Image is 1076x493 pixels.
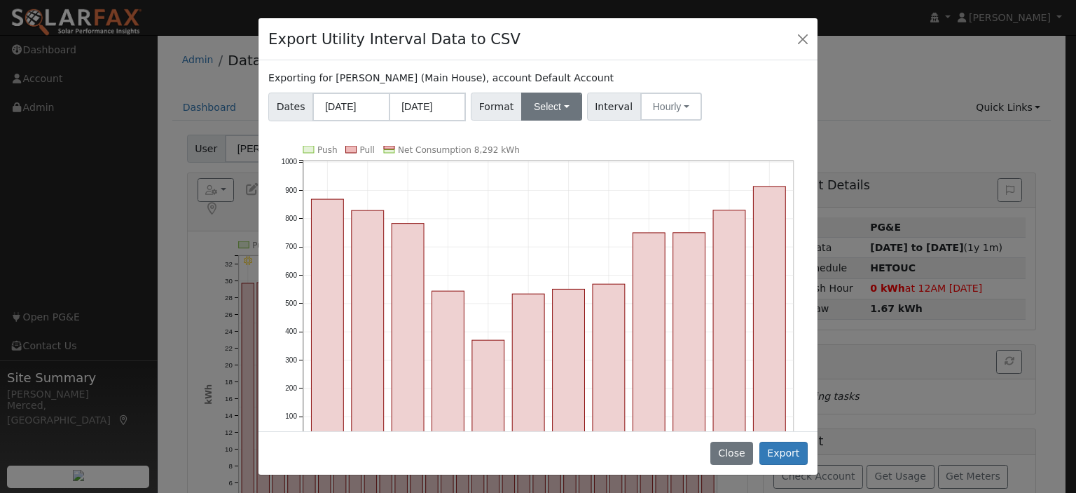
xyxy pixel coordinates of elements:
[285,327,297,335] text: 400
[317,145,338,155] text: Push
[392,223,424,445] rect: onclick=""
[754,187,786,445] rect: onclick=""
[268,93,313,121] span: Dates
[472,340,504,445] rect: onclick=""
[471,93,522,121] span: Format
[512,294,544,445] rect: onclick=""
[285,271,297,278] text: 600
[285,186,297,194] text: 900
[432,291,464,445] rect: onclick=""
[633,233,665,445] rect: onclick=""
[593,284,625,445] rect: onclick=""
[360,145,375,155] text: Pull
[285,215,297,222] text: 800
[285,299,297,307] text: 500
[312,199,344,445] rect: onclick=""
[268,71,614,86] label: Exporting for [PERSON_NAME] (Main House), account Default Account
[285,384,297,392] text: 200
[282,158,298,166] text: 1000
[710,442,753,466] button: Close
[352,210,384,445] rect: onclick=""
[398,145,520,155] text: Net Consumption 8,292 kWh
[285,412,297,420] text: 100
[521,93,582,121] button: Select
[285,356,297,364] text: 300
[793,29,813,48] button: Close
[587,93,641,121] span: Interval
[553,289,585,445] rect: onclick=""
[713,210,745,445] rect: onclick=""
[285,243,297,250] text: 700
[673,233,705,445] rect: onclick=""
[268,28,520,50] h4: Export Utility Interval Data to CSV
[640,93,702,121] button: Hourly
[759,442,808,466] button: Export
